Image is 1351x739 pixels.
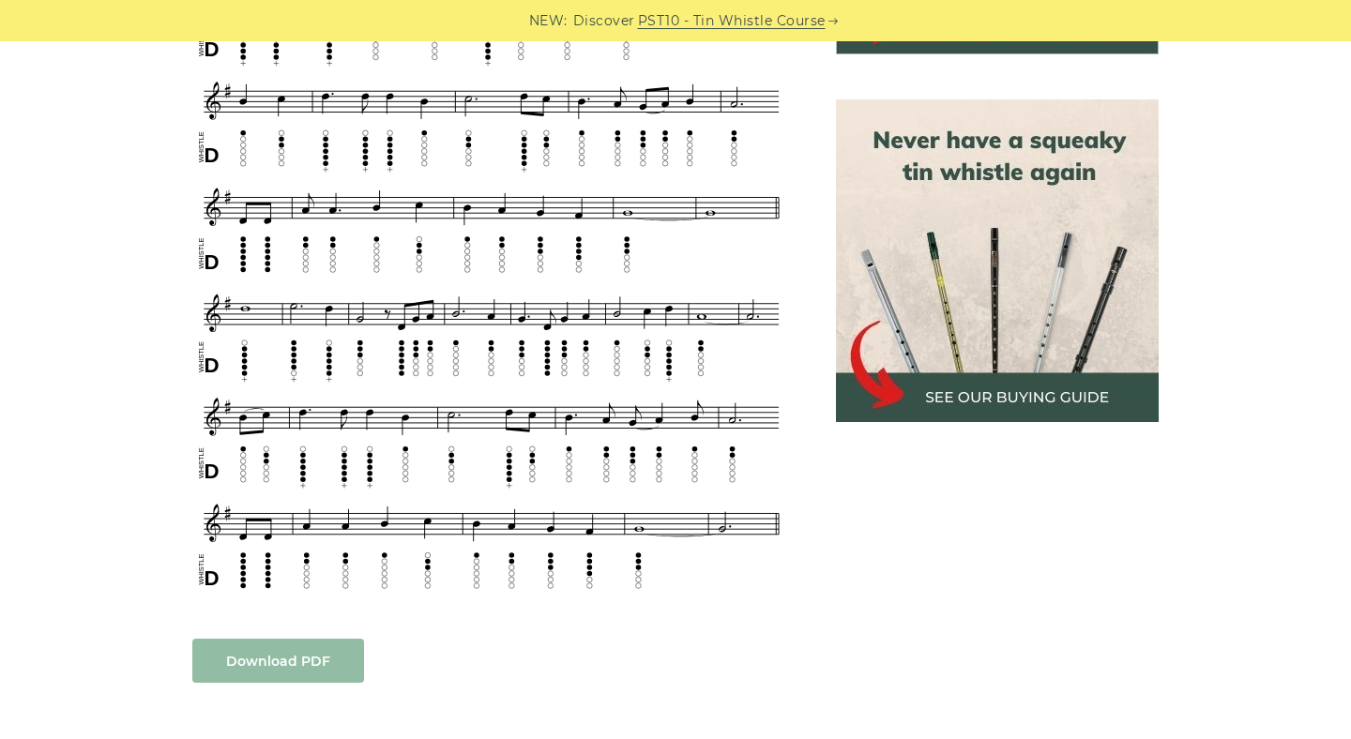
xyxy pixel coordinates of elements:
img: tin whistle buying guide [836,99,1159,422]
a: PST10 - Tin Whistle Course [638,10,826,32]
a: Download PDF [192,639,364,683]
span: Discover [573,10,635,32]
span: NEW: [529,10,568,32]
